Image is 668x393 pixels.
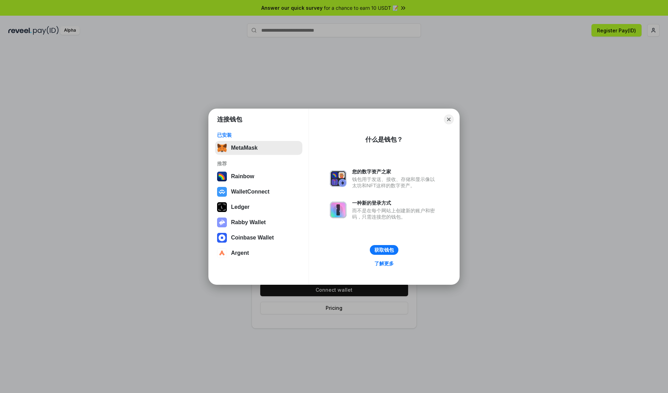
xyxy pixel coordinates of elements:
[231,145,257,151] div: MetaMask
[231,235,274,241] div: Coinbase Wallet
[215,246,302,260] button: Argent
[215,200,302,214] button: Ledger
[374,247,394,253] div: 获取钱包
[352,207,438,220] div: 而不是在每个网站上创建新的账户和密码，只需连接您的钱包。
[217,187,227,197] img: svg+xml,%3Csvg%20width%3D%2228%22%20height%3D%2228%22%20viewBox%3D%220%200%2028%2028%22%20fill%3D...
[374,260,394,267] div: 了解更多
[217,248,227,258] img: svg+xml,%3Csvg%20width%3D%2228%22%20height%3D%2228%22%20viewBox%3D%220%200%2028%2028%22%20fill%3D...
[215,141,302,155] button: MetaMask
[217,218,227,227] img: svg+xml,%3Csvg%20xmlns%3D%22http%3A%2F%2Fwww.w3.org%2F2000%2Fsvg%22%20fill%3D%22none%22%20viewBox...
[217,172,227,181] img: svg+xml,%3Csvg%20width%3D%22120%22%20height%3D%22120%22%20viewBox%3D%220%200%20120%20120%22%20fil...
[231,204,249,210] div: Ledger
[217,160,300,167] div: 推荐
[217,233,227,243] img: svg+xml,%3Csvg%20width%3D%2228%22%20height%3D%2228%22%20viewBox%3D%220%200%2028%2028%22%20fill%3D...
[330,170,347,187] img: svg+xml,%3Csvg%20xmlns%3D%22http%3A%2F%2Fwww.w3.org%2F2000%2Fsvg%22%20fill%3D%22none%22%20viewBox...
[217,202,227,212] img: svg+xml,%3Csvg%20xmlns%3D%22http%3A%2F%2Fwww.w3.org%2F2000%2Fsvg%22%20width%3D%2228%22%20height%3...
[231,250,249,256] div: Argent
[217,143,227,153] img: svg+xml,%3Csvg%20fill%3D%22none%22%20height%3D%2233%22%20viewBox%3D%220%200%2035%2033%22%20width%...
[215,185,302,199] button: WalletConnect
[217,115,242,124] h1: 连接钱包
[352,168,438,175] div: 您的数字资产之家
[215,215,302,229] button: Rabby Wallet
[365,135,403,144] div: 什么是钱包？
[444,115,454,124] button: Close
[215,231,302,245] button: Coinbase Wallet
[330,202,347,218] img: svg+xml,%3Csvg%20xmlns%3D%22http%3A%2F%2Fwww.w3.org%2F2000%2Fsvg%22%20fill%3D%22none%22%20viewBox...
[352,200,438,206] div: 一种新的登录方式
[352,176,438,189] div: 钱包用于发送、接收、存储和显示像以太坊和NFT这样的数字资产。
[370,259,398,268] a: 了解更多
[231,219,266,226] div: Rabby Wallet
[231,173,254,180] div: Rainbow
[231,189,270,195] div: WalletConnect
[217,132,300,138] div: 已安装
[215,170,302,183] button: Rainbow
[370,245,398,255] button: 获取钱包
